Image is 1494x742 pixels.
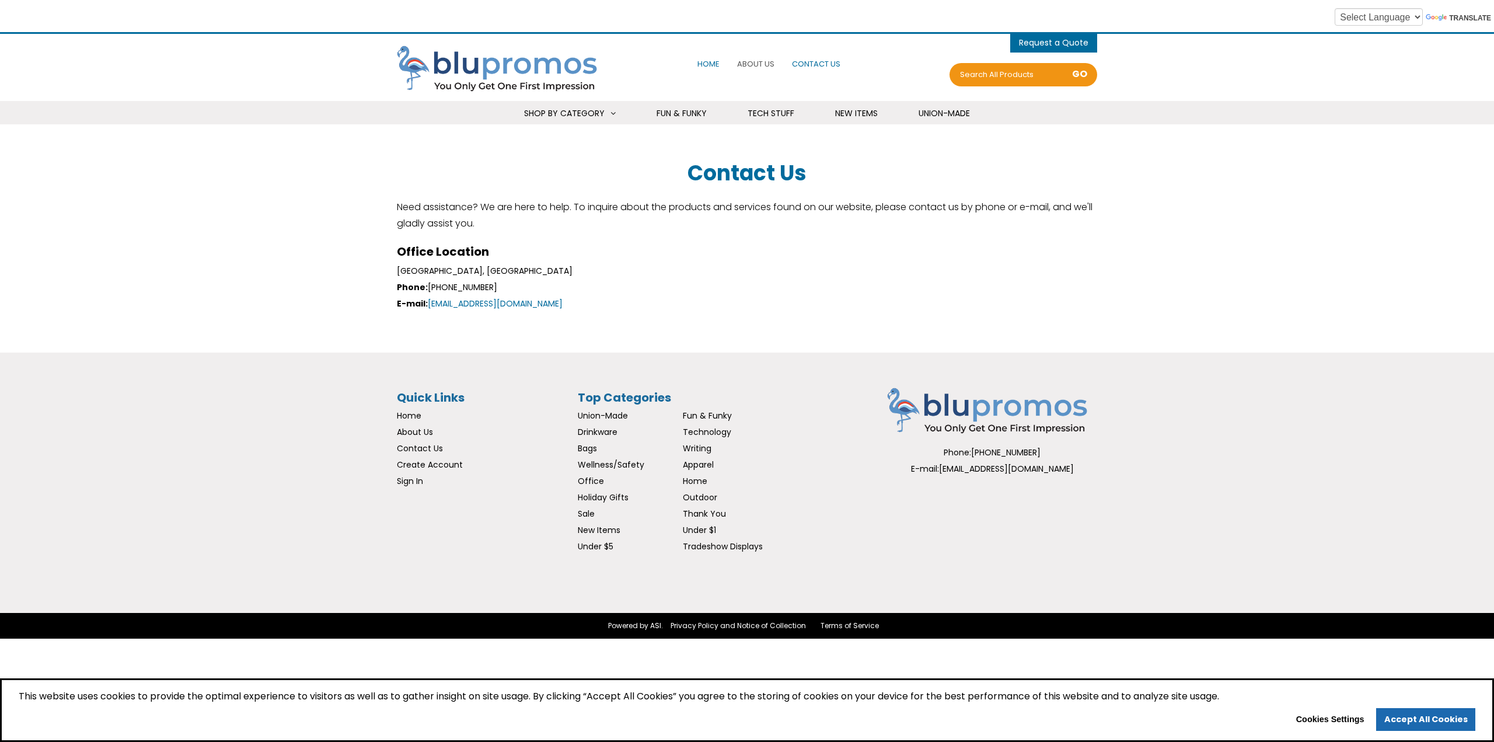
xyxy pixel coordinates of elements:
a: Tradeshow Displays [683,541,763,552]
a: New Items [578,524,620,536]
a: Outdoor [683,492,717,503]
a: About Us [397,426,433,438]
span: [PHONE_NUMBER] [428,281,497,293]
a: [EMAIL_ADDRESS][DOMAIN_NAME] [428,298,563,309]
a: [EMAIL_ADDRESS][DOMAIN_NAME] [939,463,1074,475]
h1: Contact Us [397,165,1097,182]
span: E-mail: [911,463,939,475]
span: Phone: [397,281,428,293]
a: Technology [683,426,731,438]
img: Blupromos LLC's Logo [397,46,607,93]
span: Phone: [944,447,971,458]
a: Terms of Service [821,621,879,630]
a: About Us [734,51,777,76]
a: Shop By Category [509,101,630,126]
button: items - Cart [1019,34,1088,51]
span: Fun & Funky [657,107,707,119]
a: Under $5 [578,541,613,552]
a: Home [683,475,707,487]
h3: Office Location [397,154,1097,260]
a: Contact Us [789,51,843,76]
a: Union-Made [904,101,985,126]
a: Home [397,410,421,421]
a: allow cookies [1376,708,1475,731]
span: New Items [835,107,878,119]
span: Contact Us [792,58,840,69]
span: About Us [737,58,774,69]
select: Language Translate Widget [1335,8,1423,26]
a: Tech Stuff [733,101,809,126]
a: Contact Us [397,443,443,454]
a: Holiday Gifts [578,492,629,503]
span: Home [697,58,720,69]
a: Sign In [397,475,423,487]
a: Wellness/Safety [578,459,644,471]
p: Need assistance? We are here to help. To inquire about the products and services found on our web... [397,199,1097,232]
a: Fun & Funky [683,410,732,421]
a: Office [578,475,604,487]
span: [GEOGRAPHIC_DATA], [GEOGRAPHIC_DATA] [397,265,573,277]
h3: Top Categories [578,388,788,407]
span: Union-Made [919,107,970,119]
a: Bags [578,443,597,454]
h3: Quick Links [397,388,572,407]
a: New Items [821,101,892,126]
a: Create Account [397,459,463,471]
button: Cookies Settings [1288,710,1372,729]
span: Powered by ASI. [608,621,663,630]
a: Translate [1426,14,1491,22]
img: Google Translate [1426,14,1449,22]
span: This website uses cookies to provide the optimal experience to visitors as well as to gather insi... [19,689,1475,708]
a: Thank You [683,508,726,520]
a: Under $1 [683,524,716,536]
a: Drinkware [578,426,617,438]
a: Privacy Policy and Notice of Collection [671,621,806,630]
span: Tech Stuff [748,107,794,119]
a: Writing [683,443,711,454]
span: Shop By Category [524,107,605,119]
img: Blupromos LLC's Logo [887,388,1097,436]
a: Union-Made [578,410,628,421]
span: E-mail: [397,298,428,309]
a: Home [694,51,722,76]
span: [PHONE_NUMBER] [971,447,1041,458]
a: Fun & Funky [642,101,721,126]
span: items - Cart [1019,37,1088,51]
a: Sale [578,508,595,520]
a: Apparel [683,459,714,471]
